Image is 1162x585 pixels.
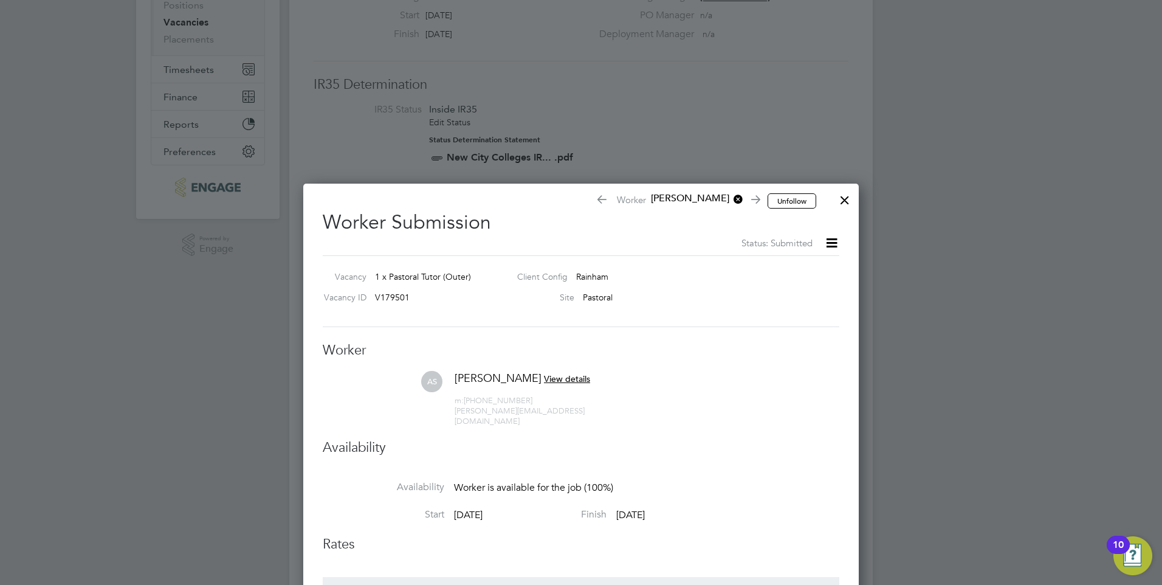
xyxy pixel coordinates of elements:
[375,271,471,282] span: 1 x Pastoral Tutor (Outer)
[318,292,366,303] label: Vacancy ID
[544,373,590,384] span: View details
[318,271,366,282] label: Vacancy
[323,342,839,359] h3: Worker
[375,292,410,303] span: V179501
[455,395,532,406] span: [PHONE_NUMBER]
[616,509,645,521] span: [DATE]
[454,482,613,494] span: Worker is available for the job (100%)
[646,192,743,206] span: [PERSON_NAME]
[323,201,839,251] h2: Worker Submission
[768,193,816,209] button: Unfollow
[454,509,483,521] span: [DATE]
[323,536,839,553] h3: Rates
[507,271,568,282] label: Client Config
[323,508,444,521] label: Start
[455,371,541,385] span: [PERSON_NAME]
[1113,545,1124,561] div: 10
[1113,536,1152,575] button: Open Resource Center, 10 new notifications
[485,508,607,521] label: Finish
[323,481,444,494] label: Availability
[596,192,758,209] span: Worker
[583,292,613,303] span: Pastoral
[323,439,839,457] h3: Availability
[741,237,813,249] span: Status: Submitted
[421,371,442,392] span: AS
[507,292,574,303] label: Site
[455,406,585,426] span: [PERSON_NAME][EMAIL_ADDRESS][DOMAIN_NAME]
[455,395,464,406] span: m:
[576,271,608,282] span: Rainham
